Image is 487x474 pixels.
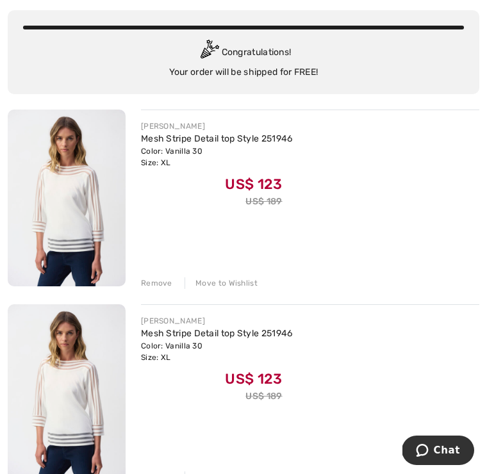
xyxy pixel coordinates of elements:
div: Remove [141,277,172,289]
span: US$ 123 [225,370,282,388]
a: Mesh Stripe Detail top Style 251946 [141,328,293,339]
s: US$ 189 [245,196,282,207]
a: Mesh Stripe Detail top Style 251946 [141,133,293,144]
div: [PERSON_NAME] [141,120,293,132]
div: Move to Wishlist [185,277,258,289]
iframe: Opens a widget where you can chat to one of our agents [402,436,474,468]
img: Congratulation2.svg [196,40,222,65]
div: Color: Vanilla 30 Size: XL [141,145,293,168]
s: US$ 189 [245,391,282,402]
span: US$ 123 [225,176,282,193]
div: Color: Vanilla 30 Size: XL [141,340,293,363]
img: Mesh Stripe Detail top Style 251946 [8,110,126,286]
div: [PERSON_NAME] [141,315,293,327]
div: Congratulations! Your order will be shipped for FREE! [23,40,464,79]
